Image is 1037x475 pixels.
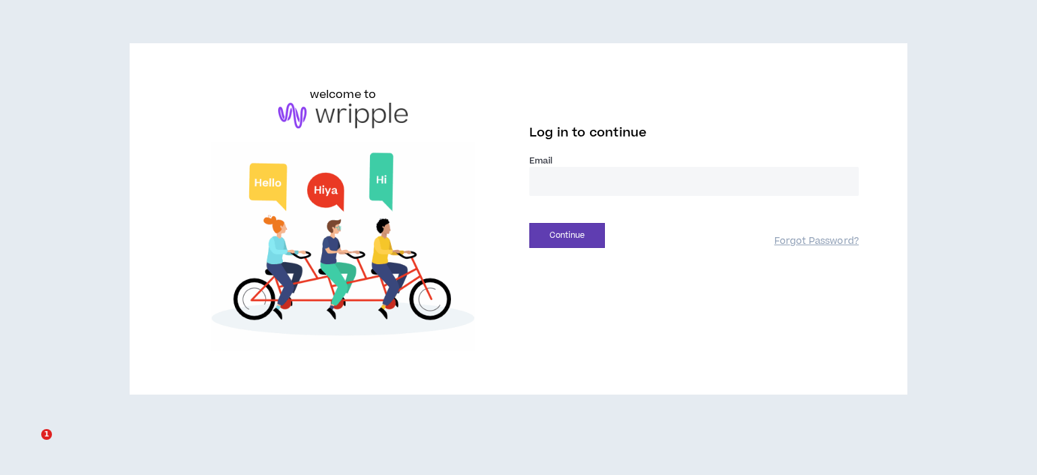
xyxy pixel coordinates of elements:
h6: welcome to [310,86,377,103]
iframe: Intercom live chat [14,429,46,461]
button: Continue [529,223,605,248]
img: Welcome to Wripple [178,142,508,351]
label: Email [529,155,859,167]
span: 1 [41,429,52,440]
span: Log in to continue [529,124,647,141]
img: logo-brand.png [278,103,408,128]
a: Forgot Password? [774,235,859,248]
